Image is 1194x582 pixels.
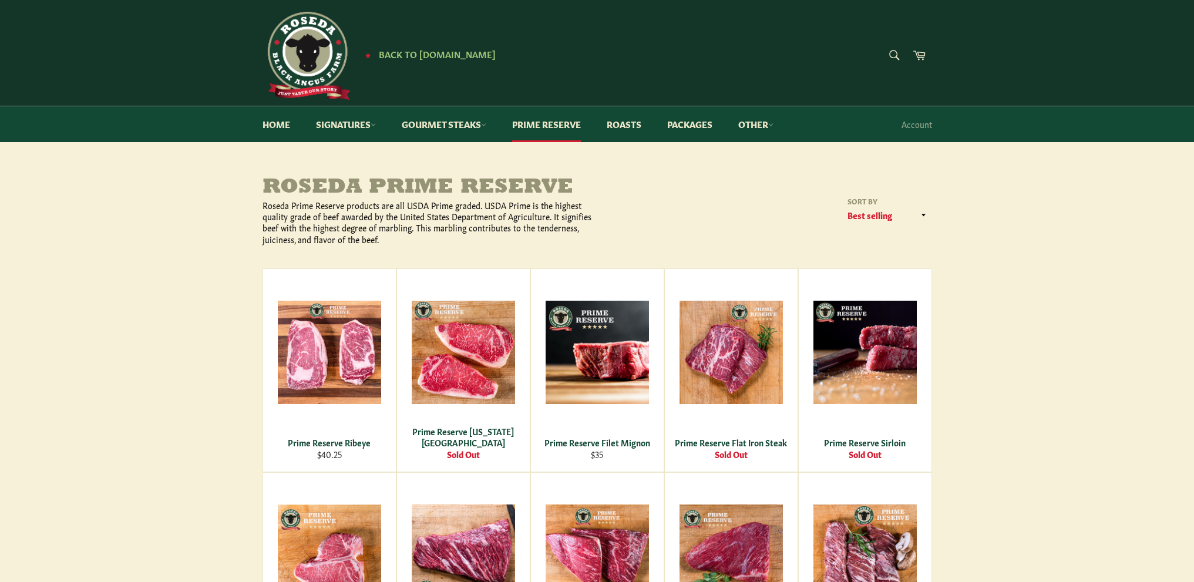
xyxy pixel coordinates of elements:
[404,426,522,449] div: Prime Reserve [US_STATE][GEOGRAPHIC_DATA]
[263,176,597,200] h1: Roseda Prime Reserve
[798,268,932,472] a: Prime Reserve Sirloin Prime Reserve Sirloin Sold Out
[270,437,388,448] div: Prime Reserve Ribeye
[359,50,496,59] a: ★ Back to [DOMAIN_NAME]
[263,12,351,100] img: Roseda Beef
[664,268,798,472] a: Prime Reserve Flat Iron Steak Prime Reserve Flat Iron Steak Sold Out
[379,48,496,60] span: Back to [DOMAIN_NAME]
[263,268,396,472] a: Prime Reserve Ribeye Prime Reserve Ribeye $40.25
[390,106,498,142] a: Gourmet Steaks
[813,301,917,404] img: Prime Reserve Sirloin
[672,437,790,448] div: Prime Reserve Flat Iron Steak
[727,106,785,142] a: Other
[412,301,515,404] img: Prime Reserve New York Strip
[278,301,381,404] img: Prime Reserve Ribeye
[304,106,388,142] a: Signatures
[655,106,724,142] a: Packages
[844,196,932,206] label: Sort by
[595,106,653,142] a: Roasts
[263,200,597,245] p: Roseda Prime Reserve products are all USDA Prime graded. USDA Prime is the highest quality grade ...
[806,437,924,448] div: Prime Reserve Sirloin
[806,449,924,460] div: Sold Out
[546,301,649,404] img: Prime Reserve Filet Mignon
[538,437,656,448] div: Prime Reserve Filet Mignon
[896,107,938,142] a: Account
[365,50,371,59] span: ★
[530,268,664,472] a: Prime Reserve Filet Mignon Prime Reserve Filet Mignon $35
[672,449,790,460] div: Sold Out
[270,449,388,460] div: $40.25
[500,106,593,142] a: Prime Reserve
[404,449,522,460] div: Sold Out
[251,106,302,142] a: Home
[396,268,530,472] a: Prime Reserve New York Strip Prime Reserve [US_STATE][GEOGRAPHIC_DATA] Sold Out
[538,449,656,460] div: $35
[680,301,783,404] img: Prime Reserve Flat Iron Steak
